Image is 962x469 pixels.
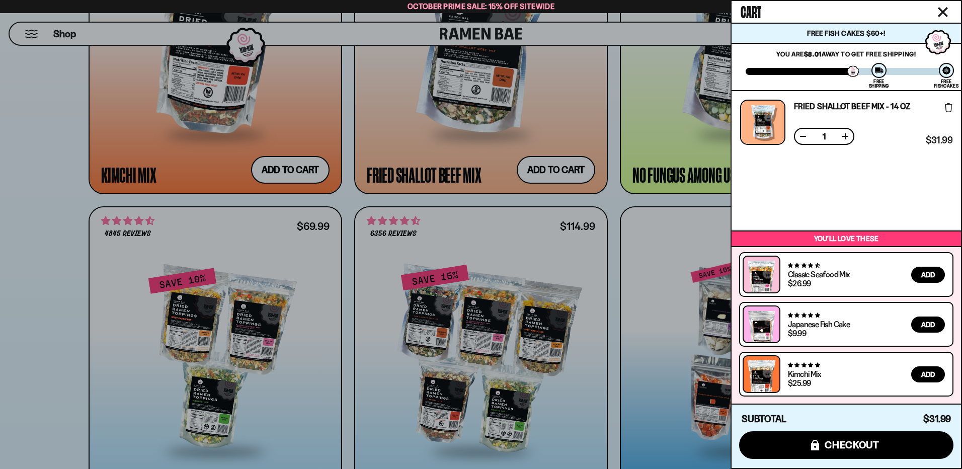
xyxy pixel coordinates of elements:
[742,414,786,424] h4: Subtotal
[911,366,945,382] button: Add
[807,29,885,38] span: Free Fish Cakes $60+!
[926,136,952,145] span: $31.99
[921,321,935,328] span: Add
[935,5,950,20] button: Close cart
[911,317,945,333] button: Add
[921,371,935,378] span: Add
[788,319,850,329] a: Japanese Fish Cake
[923,413,951,425] span: $31.99
[739,431,953,459] button: checkout
[934,79,958,88] div: Free Fishcakes
[741,1,761,21] span: Cart
[921,271,935,278] span: Add
[816,132,832,140] span: 1
[788,329,806,337] div: $9.99
[804,50,822,58] strong: $8.01
[788,369,821,379] a: Kimchi Mix
[788,379,811,387] div: $25.99
[734,234,958,244] p: You’ll love these
[825,439,879,450] span: checkout
[408,2,554,11] span: October Prime Sale: 15% off Sitewide
[746,50,947,58] p: You are away to get Free Shipping!
[788,362,820,368] span: 4.76 stars
[911,267,945,283] button: Add
[788,262,820,269] span: 4.68 stars
[788,279,811,287] div: $26.99
[869,79,889,88] div: Free Shipping
[794,102,910,110] a: Fried Shallot Beef Mix - 14 OZ
[788,312,820,319] span: 4.77 stars
[788,269,850,279] a: Classic Seafood Mix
